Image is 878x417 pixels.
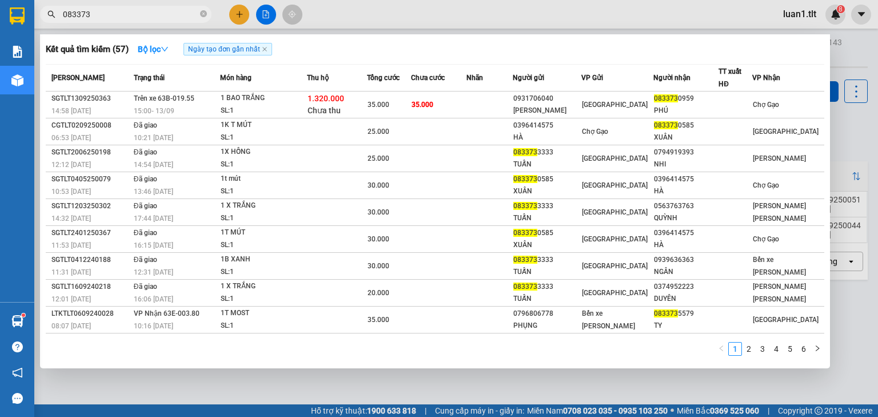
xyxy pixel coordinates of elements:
[51,335,130,347] div: SGTLT0508240322
[10,7,25,25] img: logo-vxr
[134,74,165,82] span: Trạng thái
[513,200,581,212] div: 3333
[134,295,173,303] span: 16:06 [DATE]
[513,158,581,170] div: TUẤN
[513,185,581,197] div: XUÂN
[513,239,581,251] div: XUÂN
[51,134,91,142] span: 06:53 [DATE]
[134,215,173,223] span: 17:44 [DATE]
[368,154,389,162] span: 25.000
[51,200,130,212] div: SGTLT1203250302
[221,173,306,185] div: 1t mút
[654,239,718,251] div: HÀ
[753,181,779,189] span: Chợ Gạo
[134,107,174,115] span: 15:00 - 13/09
[221,105,306,117] div: SL: 1
[63,8,198,21] input: Tìm tên, số ĐT hoặc mã đơn
[12,367,23,378] span: notification
[513,148,537,156] span: 083373
[753,154,806,162] span: [PERSON_NAME]
[654,335,718,347] div: 0796806778
[715,342,728,356] li: Previous Page
[753,128,819,136] span: [GEOGRAPHIC_DATA]
[220,74,252,82] span: Món hàng
[307,74,329,82] span: Thu hộ
[513,105,581,117] div: [PERSON_NAME]
[11,315,23,327] img: warehouse-icon
[814,345,821,352] span: right
[654,93,718,105] div: 0959
[368,235,389,243] span: 30.000
[51,188,91,196] span: 10:53 [DATE]
[11,46,23,58] img: solution-icon
[221,266,306,279] div: SL: 1
[200,10,207,17] span: close-circle
[582,235,648,243] span: [GEOGRAPHIC_DATA]
[654,132,718,144] div: XUÂN
[221,239,306,252] div: SL: 1
[582,181,648,189] span: [GEOGRAPHIC_DATA]
[466,74,483,82] span: Nhãn
[51,161,91,169] span: 12:12 [DATE]
[582,101,648,109] span: [GEOGRAPHIC_DATA]
[753,235,779,243] span: Chợ Gạo
[134,134,173,142] span: 10:21 [DATE]
[221,334,306,347] div: 1KTNP
[51,173,130,185] div: SGTLT0405250079
[221,280,306,293] div: 1 X TRẮNG
[756,343,769,355] a: 3
[308,106,341,115] span: Chưa thu
[134,309,199,317] span: VP Nhận 63E-003.80
[728,342,742,356] li: 1
[134,188,173,196] span: 13:46 [DATE]
[221,200,306,212] div: 1 X TRẮNG
[513,212,581,224] div: TUẤN
[783,342,797,356] li: 5
[581,74,603,82] span: VP Gửi
[51,268,91,276] span: 11:31 [DATE]
[221,132,306,144] div: SL: 1
[51,254,130,266] div: SGTLT0412240188
[51,322,91,330] span: 08:07 [DATE]
[513,335,581,347] div: 5579
[221,253,306,266] div: 1B XANH
[51,308,130,320] div: LTKTLT0609240028
[582,289,648,297] span: [GEOGRAPHIC_DATA]
[770,343,783,355] a: 4
[22,313,25,317] sup: 1
[221,158,306,171] div: SL: 1
[513,229,537,237] span: 083373
[753,101,779,109] span: Chợ Gạo
[47,10,55,18] span: search
[138,45,169,54] strong: Bộ lọc
[368,128,389,136] span: 25.000
[654,94,678,102] span: 083373
[368,262,389,270] span: 30.000
[513,283,537,291] span: 083373
[513,173,581,185] div: 0585
[513,256,537,264] span: 083373
[797,343,810,355] a: 6
[368,316,389,324] span: 35.000
[368,101,389,109] span: 35.000
[513,146,581,158] div: 3333
[654,120,718,132] div: 0585
[513,132,581,144] div: HÀ
[753,283,806,303] span: [PERSON_NAME] [PERSON_NAME]
[12,393,23,404] span: message
[51,74,105,82] span: [PERSON_NAME]
[513,293,581,305] div: TUẤN
[654,308,718,320] div: 5579
[134,94,194,102] span: Trên xe 63B-019.55
[654,293,718,305] div: DUYÊN
[183,43,272,55] span: Ngày tạo đơn gần nhất
[221,92,306,105] div: 1 BAO TRẮNG
[513,227,581,239] div: 0585
[582,154,648,162] span: [GEOGRAPHIC_DATA]
[134,322,173,330] span: 10:16 [DATE]
[134,241,173,249] span: 16:15 [DATE]
[368,181,389,189] span: 30.000
[221,212,306,225] div: SL: 1
[11,74,23,86] img: warehouse-icon
[752,74,780,82] span: VP Nhận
